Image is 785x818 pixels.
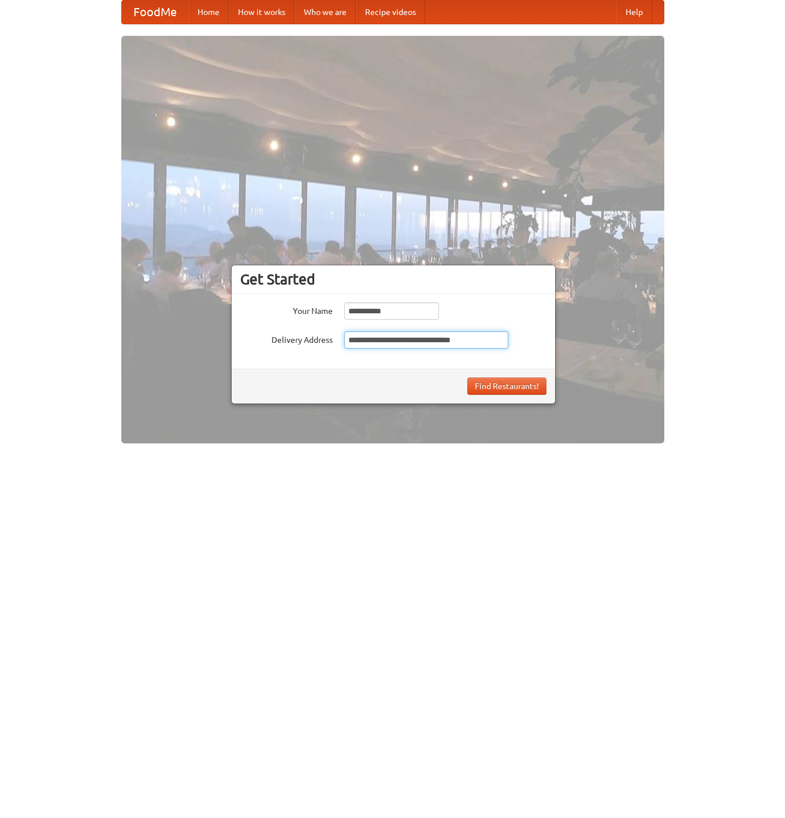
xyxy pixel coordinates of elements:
a: How it works [229,1,295,24]
label: Your Name [240,302,333,317]
button: Find Restaurants! [467,377,546,395]
h3: Get Started [240,271,546,288]
a: Home [188,1,229,24]
a: Who we are [295,1,356,24]
a: FoodMe [122,1,188,24]
a: Help [616,1,652,24]
a: Recipe videos [356,1,425,24]
label: Delivery Address [240,331,333,346]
